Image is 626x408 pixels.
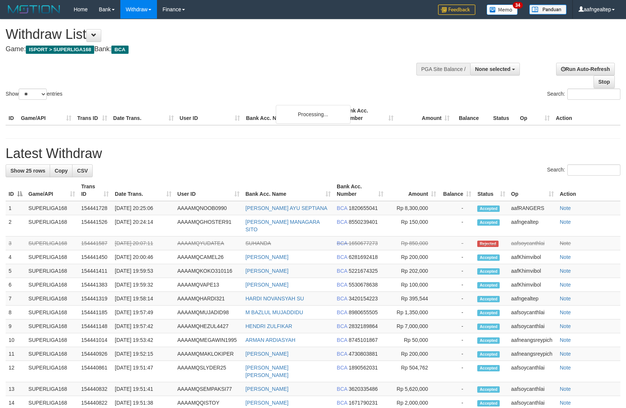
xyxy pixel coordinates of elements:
[78,237,112,250] td: 154441587
[26,46,94,54] span: ISPORT > SUPERLIGA168
[337,219,347,225] span: BCA
[25,319,78,333] td: SUPERLIGA168
[567,164,620,176] input: Search:
[560,254,571,260] a: Note
[349,205,378,211] span: Copy 1820655041 to clipboard
[439,264,474,278] td: -
[508,292,557,306] td: aafngealtep
[25,361,78,382] td: SUPERLIGA168
[349,386,378,392] span: Copy 3620335486 to clipboard
[246,400,289,406] a: [PERSON_NAME]
[6,215,25,237] td: 2
[25,264,78,278] td: SUPERLIGA168
[477,282,500,288] span: Accepted
[474,180,508,201] th: Status: activate to sort column ascending
[508,278,557,292] td: aafKhimvibol
[439,382,474,396] td: -
[50,164,73,177] a: Copy
[6,104,18,125] th: ID
[337,337,347,343] span: BCA
[6,146,620,161] h1: Latest Withdraw
[567,89,620,100] input: Search:
[246,323,292,329] a: HENDRI ZULFIKAR
[246,337,296,343] a: ARMAN ARDIASYAH
[337,351,347,357] span: BCA
[6,4,62,15] img: MOTION_logo.png
[560,323,571,329] a: Note
[453,104,490,125] th: Balance
[439,278,474,292] td: -
[337,205,347,211] span: BCA
[25,306,78,319] td: SUPERLIGA168
[439,215,474,237] td: -
[6,306,25,319] td: 8
[112,264,174,278] td: [DATE] 19:59:53
[508,306,557,319] td: aafsoycanthlai
[477,310,500,316] span: Accepted
[349,268,378,274] span: Copy 5221674325 to clipboard
[78,278,112,292] td: 154441383
[386,264,439,278] td: Rp 202,000
[508,180,557,201] th: Op: activate to sort column ascending
[477,400,500,407] span: Accepted
[246,254,289,260] a: [PERSON_NAME]
[477,241,498,247] span: Rejected
[477,386,500,393] span: Accepted
[25,292,78,306] td: SUPERLIGA168
[386,347,439,361] td: Rp 200,000
[175,250,243,264] td: AAAAMQCAMEL26
[349,282,378,288] span: Copy 5530678638 to clipboard
[78,382,112,396] td: 154440832
[246,219,320,232] a: [PERSON_NAME] MANAGARA SITO
[246,365,289,378] a: [PERSON_NAME] [PERSON_NAME]
[386,292,439,306] td: Rp 395,544
[10,168,45,174] span: Show 25 rows
[529,4,567,15] img: panduan.png
[560,268,571,274] a: Note
[477,365,500,371] span: Accepted
[78,264,112,278] td: 154441411
[349,323,378,329] span: Copy 2832189864 to clipboard
[25,201,78,215] td: SUPERLIGA168
[508,333,557,347] td: aafneangsreypich
[477,254,500,261] span: Accepted
[78,306,112,319] td: 154441185
[175,201,243,215] td: AAAAMQNOOB0990
[77,168,88,174] span: CSV
[6,201,25,215] td: 1
[508,215,557,237] td: aafngealtep
[439,319,474,333] td: -
[340,104,397,125] th: Bank Acc. Number
[349,309,378,315] span: Copy 8980655505 to clipboard
[111,46,128,54] span: BCA
[337,323,347,329] span: BCA
[6,164,50,177] a: Show 25 rows
[112,333,174,347] td: [DATE] 19:53:42
[337,400,347,406] span: BCA
[110,104,177,125] th: Date Trans.
[477,337,500,344] span: Accepted
[112,180,174,201] th: Date Trans.: activate to sort column ascending
[6,347,25,361] td: 11
[397,104,453,125] th: Amount
[246,296,304,302] a: HARDI NOVANSYAH SU
[560,386,571,392] a: Note
[78,292,112,306] td: 154441319
[112,237,174,250] td: [DATE] 20:07:11
[175,333,243,347] td: AAAAMQMEGAWIN1995
[243,180,334,201] th: Bank Acc. Name: activate to sort column ascending
[337,282,347,288] span: BCA
[6,292,25,306] td: 7
[78,250,112,264] td: 154441450
[112,250,174,264] td: [DATE] 20:00:46
[508,347,557,361] td: aafneangsreypich
[560,309,571,315] a: Note
[175,264,243,278] td: AAAAMQKOKO310116
[386,250,439,264] td: Rp 200,000
[112,292,174,306] td: [DATE] 19:58:14
[386,306,439,319] td: Rp 1,350,000
[349,240,378,246] span: Copy 1650677273 to clipboard
[438,4,475,15] img: Feedback.jpg
[560,351,571,357] a: Note
[175,306,243,319] td: AAAAMQMUJADID98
